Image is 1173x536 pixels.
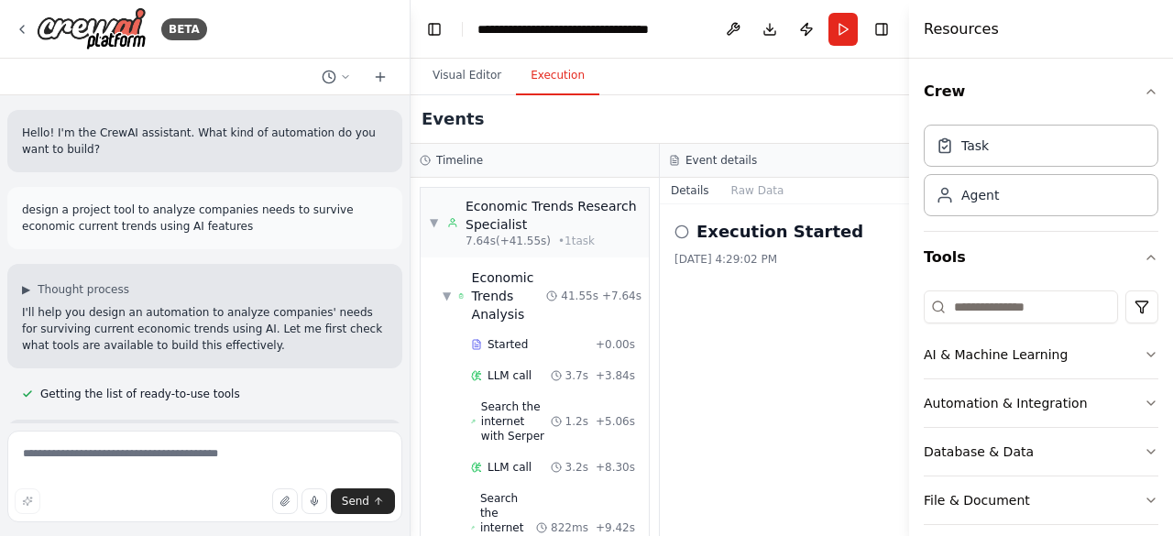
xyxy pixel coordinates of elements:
span: Getting the list of ready-to-use tools [40,387,240,401]
p: I'll help you design an automation to analyze companies' needs for surviving current economic tre... [22,304,388,354]
span: 3.7s [565,368,588,383]
button: Improve this prompt [15,488,40,514]
span: 822ms [551,520,588,535]
span: Economic Trends Analysis [472,268,547,323]
div: Task [961,137,989,155]
span: ▼ [430,215,438,230]
button: Execution [516,57,599,95]
div: AI & Machine Learning [924,345,1068,364]
button: Automation & Integration [924,379,1158,427]
button: Crew [924,66,1158,117]
h4: Resources [924,18,999,40]
nav: breadcrumb [477,20,649,38]
span: 1.2s [565,414,588,429]
div: Crew [924,117,1158,231]
div: Agent [961,186,999,204]
button: Upload files [272,488,298,514]
button: Hide left sidebar [422,16,447,42]
div: File & Document [924,491,1030,509]
button: Start a new chat [366,66,395,88]
span: Send [342,494,369,509]
button: Hide right sidebar [869,16,894,42]
button: Send [331,488,395,514]
span: 3.2s [565,460,588,475]
div: Economic Trends Research Specialist [466,197,640,234]
h3: Timeline [436,153,483,168]
span: + 9.42s [596,520,635,535]
span: + 7.64s [602,289,641,303]
button: Details [660,178,720,203]
button: Database & Data [924,428,1158,476]
span: 7.64s (+41.55s) [466,234,551,248]
div: [DATE] 4:29:02 PM [674,252,894,267]
span: Search the internet with Serper [481,399,551,443]
button: Visual Editor [418,57,516,95]
span: + 5.06s [596,414,635,429]
span: + 3.84s [596,368,635,383]
button: ▶Thought process [22,282,129,297]
p: Hello! I'm the CrewAI assistant. What kind of automation do you want to build? [22,125,388,158]
span: LLM call [488,368,532,383]
span: ▶ [22,282,30,297]
button: AI & Machine Learning [924,331,1158,378]
span: + 0.00s [596,337,635,352]
span: LLM call [488,460,532,475]
h3: Event details [685,153,757,168]
div: BETA [161,18,207,40]
span: • 1 task [558,234,595,248]
img: Logo [37,7,147,50]
span: Thought process [38,282,129,297]
span: ▼ [443,289,451,303]
button: Raw Data [720,178,795,203]
span: 41.55s [561,289,598,303]
button: Click to speak your automation idea [301,488,327,514]
div: Database & Data [924,443,1034,461]
span: Started [488,337,528,352]
h2: Events [422,106,484,132]
p: design a project tool to analyze companies needs to survive economic current trends using AI feat... [22,202,388,235]
h2: Execution Started [696,219,863,245]
button: Tools [924,232,1158,283]
div: Automation & Integration [924,394,1088,412]
button: Switch to previous chat [314,66,358,88]
button: File & Document [924,476,1158,524]
span: + 8.30s [596,460,635,475]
